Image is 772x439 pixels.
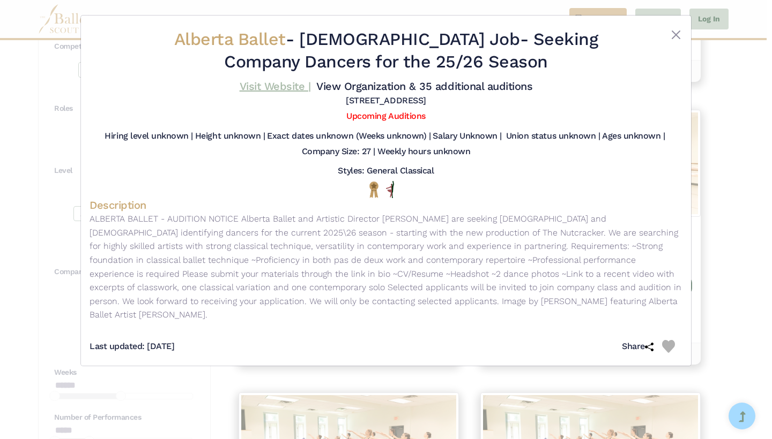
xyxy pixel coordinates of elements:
h5: Styles: General Classical [338,165,434,177]
img: All [386,181,394,198]
a: Upcoming Auditions [346,111,425,121]
img: Heart [662,340,675,353]
h5: Exact dates unknown (Weeks unknown) | [267,131,430,142]
h5: Last updated: [DATE] [90,341,174,352]
button: Close [670,28,682,41]
h5: Height unknown | [195,131,265,142]
h5: [STREET_ADDRESS] [346,95,426,107]
a: Visit Website | [240,80,311,93]
h5: Union status unknown | [506,131,600,142]
h4: Description [90,198,682,212]
h5: Share [622,341,662,352]
h5: Weekly hours unknown [377,146,470,157]
span: Alberta Ballet [174,29,286,49]
p: ALBERTA BALLET - AUDITION NOTICE Alberta Ballet and Artistic Director [PERSON_NAME] are seeking [... [90,212,682,322]
h5: Company Size: 27 | [302,146,375,157]
h2: - - Seeking Company Dancers for the 25/26 Season [139,28,633,73]
img: National [367,181,381,198]
a: View Organization & 35 additional auditions [316,80,532,93]
span: [DEMOGRAPHIC_DATA] Job [299,29,519,49]
h5: Ages unknown | [602,131,665,142]
h5: Salary Unknown | [433,131,501,142]
h5: Hiring level unknown | [105,131,192,142]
